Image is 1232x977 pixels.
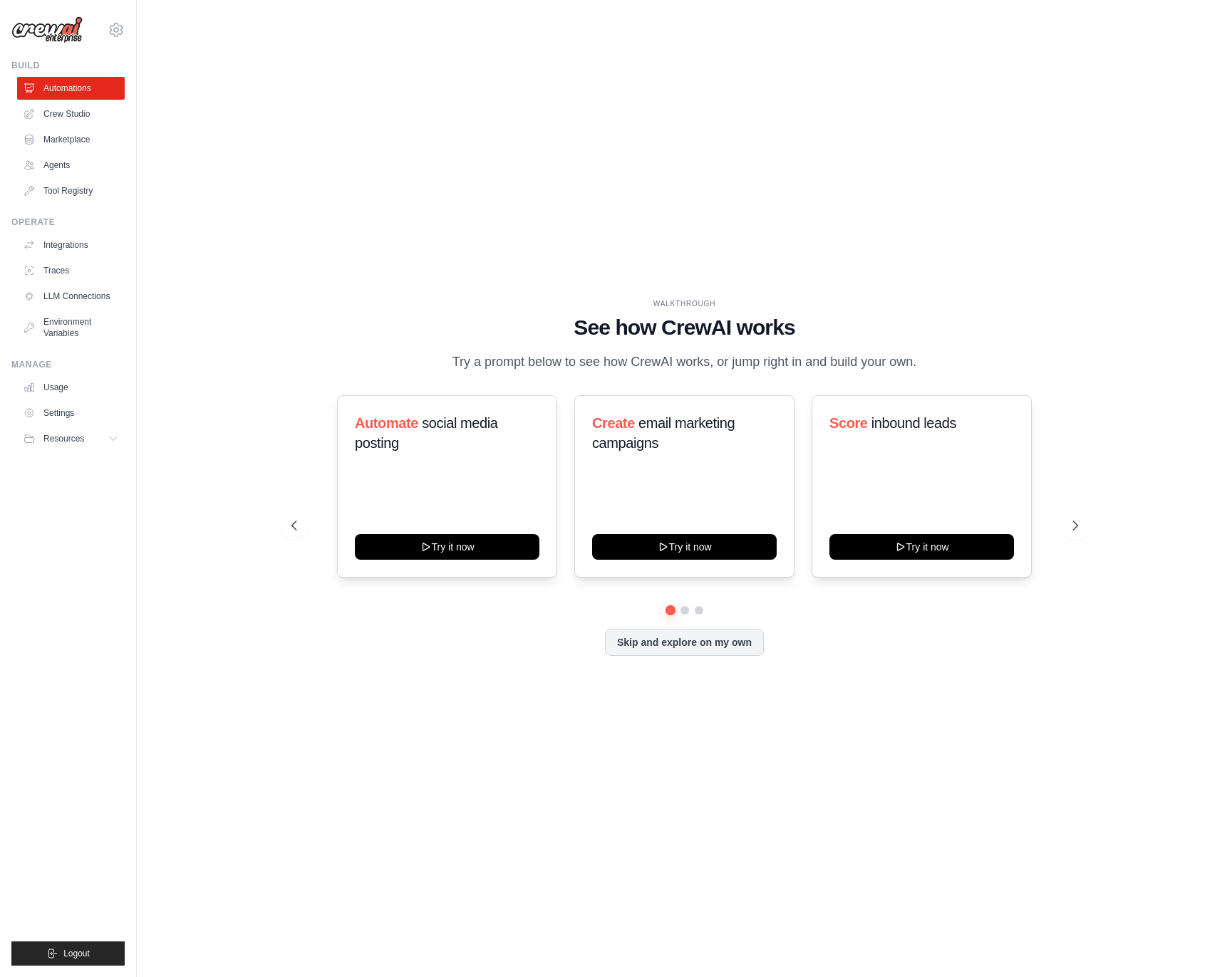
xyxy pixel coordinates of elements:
button: Skip and explore on my own [605,629,764,656]
a: Usage [17,376,125,399]
button: Logout [11,941,125,966]
button: Try it now [592,534,777,560]
span: Score [829,415,868,431]
a: Crew Studio [17,103,125,125]
div: Operate [11,216,125,228]
a: Environment Variables [17,310,125,345]
p: Try a prompt below to see how CrewAI works, or jump right in and build your own. [445,352,924,372]
div: WALKTHROUGH [291,298,1078,309]
button: Try it now [355,534,539,560]
h1: See how CrewAI works [291,315,1078,340]
button: Resources [17,427,125,450]
a: Marketplace [17,128,125,151]
span: Logout [63,948,90,959]
span: Create [592,415,635,431]
div: Manage [11,359,125,370]
div: Build [11,60,125,71]
span: Resources [43,433,84,444]
button: Try it now [829,534,1014,560]
a: LLM Connections [17,285,125,308]
a: Automations [17,77,125,100]
a: Tool Registry [17,179,125,202]
span: Automate [355,415,418,431]
a: Traces [17,259,125,282]
span: inbound leads [871,415,956,431]
a: Integrations [17,234,125,256]
img: Logo [11,16,83,43]
a: Settings [17,402,125,424]
span: email marketing campaigns [592,415,735,451]
a: Agents [17,154,125,177]
span: social media posting [355,415,498,451]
